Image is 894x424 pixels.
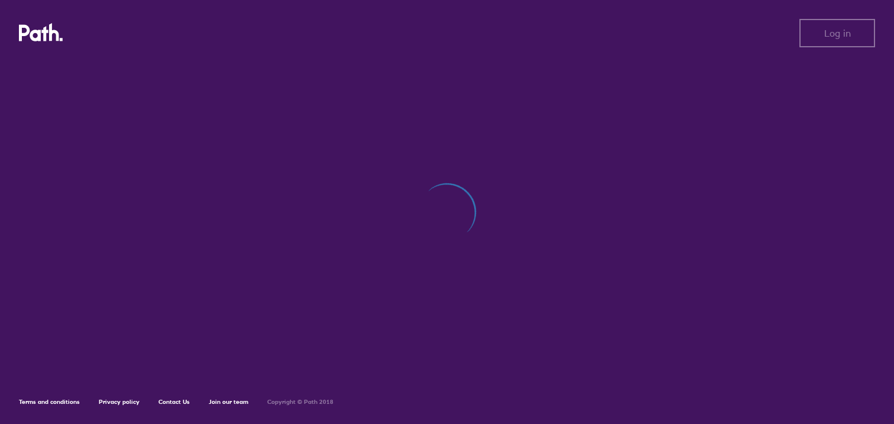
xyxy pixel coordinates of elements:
span: Log in [824,28,851,38]
button: Log in [799,19,875,47]
a: Privacy policy [99,398,140,406]
a: Contact Us [158,398,190,406]
h6: Copyright © Path 2018 [267,399,333,406]
a: Terms and conditions [19,398,80,406]
a: Join our team [209,398,248,406]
